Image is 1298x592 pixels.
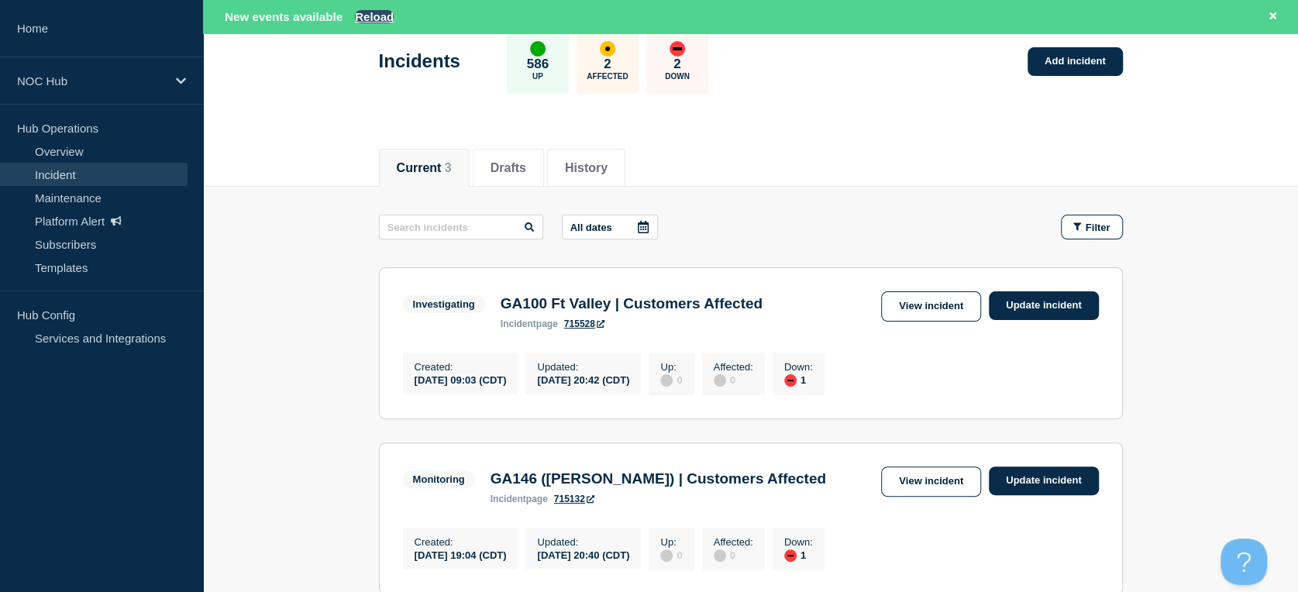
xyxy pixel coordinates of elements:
p: Updated : [537,361,629,373]
div: 0 [714,373,753,387]
div: down [670,41,685,57]
h1: Incidents [379,50,460,72]
h3: GA100 Ft Valley | Customers Affected [501,295,763,312]
button: All dates [562,215,658,239]
p: NOC Hub [17,74,166,88]
p: Affected : [714,361,753,373]
div: disabled [714,549,726,562]
p: Up : [660,536,682,548]
p: Up : [660,361,682,373]
a: Add incident [1028,47,1123,76]
div: down [784,549,797,562]
span: New events available [225,10,343,23]
div: [DATE] 19:04 (CDT) [415,548,507,561]
iframe: Help Scout Beacon - Open [1221,539,1267,585]
p: 2 [673,57,680,72]
h3: GA146 ([PERSON_NAME]) | Customers Affected [491,470,826,487]
div: [DATE] 09:03 (CDT) [415,373,507,386]
span: Monitoring [403,470,475,488]
button: Current 3 [397,161,452,175]
button: Drafts [491,161,526,175]
button: Filter [1061,215,1123,239]
span: incident [491,494,526,504]
p: Created : [415,361,507,373]
p: Affected [587,72,628,81]
button: History [565,161,608,175]
a: 715132 [554,494,594,504]
div: [DATE] 20:40 (CDT) [537,548,629,561]
p: Down : [784,361,813,373]
p: Affected : [714,536,753,548]
p: 586 [527,57,549,72]
span: 3 [445,161,452,174]
div: 0 [660,548,682,562]
a: View incident [881,291,981,322]
span: Investigating [403,295,485,313]
p: 2 [604,57,611,72]
div: disabled [660,549,673,562]
div: 0 [714,548,753,562]
a: Update incident [989,291,1099,320]
button: Reload [355,10,394,23]
input: Search incidents [379,215,543,239]
p: Down [665,72,690,81]
p: page [501,318,558,329]
div: up [530,41,546,57]
p: page [491,494,548,504]
div: 0 [660,373,682,387]
span: incident [501,318,536,329]
div: affected [600,41,615,57]
div: 1 [784,373,813,387]
p: Created : [415,536,507,548]
p: Up [532,72,543,81]
div: 1 [784,548,813,562]
p: Down : [784,536,813,548]
p: Updated : [537,536,629,548]
span: Filter [1086,222,1110,233]
p: All dates [570,222,612,233]
div: disabled [660,374,673,387]
div: disabled [714,374,726,387]
a: Update incident [989,466,1099,495]
div: [DATE] 20:42 (CDT) [537,373,629,386]
a: View incident [881,466,981,497]
div: down [784,374,797,387]
a: 715528 [564,318,604,329]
